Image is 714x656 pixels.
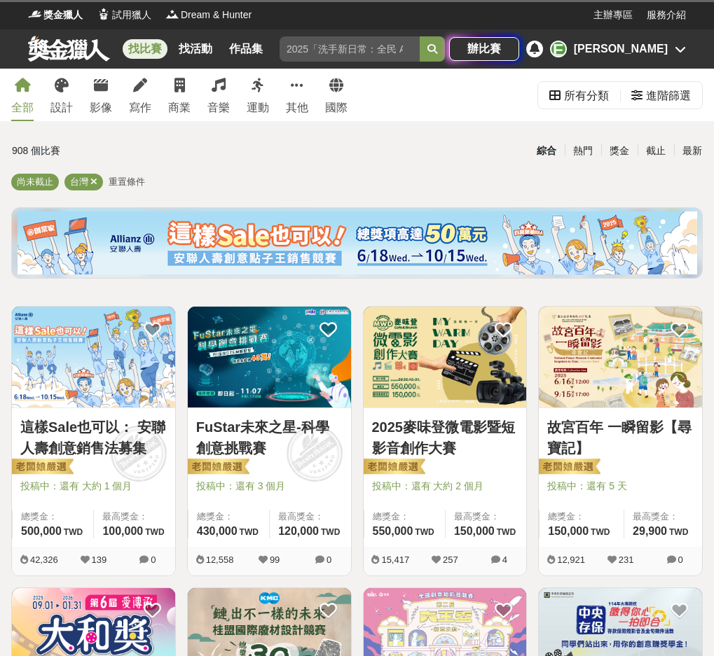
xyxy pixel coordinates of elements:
a: 音樂 [207,69,230,121]
img: 老闆娘嚴選 [9,458,74,477]
span: TWD [64,527,83,537]
span: 4 [502,554,507,565]
a: 商業 [168,69,191,121]
a: 設計 [50,69,73,121]
a: 主辦專區 [593,8,633,22]
a: 這樣Sale也可以： 安聯人壽創意銷售法募集 [20,417,167,459]
span: TWD [240,527,259,537]
span: 投稿中：還有 大約 1 個月 [20,479,167,494]
a: 其他 [286,69,308,121]
span: 重置條件 [109,176,145,187]
div: 其他 [286,99,308,116]
span: 投稿中：還有 5 天 [547,479,694,494]
a: LogoDream & Hunter [165,8,252,22]
a: 辦比賽 [449,37,519,61]
img: Logo [165,7,179,21]
span: 120,000 [278,525,319,537]
span: 150,000 [548,525,589,537]
span: TWD [145,527,164,537]
span: 獎金獵人 [43,8,83,22]
div: 熱門 [565,139,601,163]
a: 國際 [325,69,348,121]
div: 最新 [674,139,710,163]
span: 最高獎金： [454,510,518,524]
a: 找比賽 [123,39,167,59]
span: 100,000 [102,525,143,537]
div: 所有分類 [564,82,609,110]
div: 截止 [638,139,674,163]
span: 139 [92,554,107,565]
div: 寫作 [129,99,151,116]
div: 國際 [325,99,348,116]
img: Cover Image [188,307,351,407]
span: 12,921 [557,554,585,565]
span: 0 [327,554,331,565]
div: 商業 [168,99,191,116]
img: Cover Image [364,307,527,407]
span: 最高獎金： [633,510,694,524]
a: 找活動 [173,39,218,59]
div: E [550,41,567,57]
span: TWD [591,527,610,537]
a: 故宮百年 一瞬留影【尋寶記】 [547,417,694,459]
img: Cover Image [539,307,702,407]
a: Logo獎金獵人 [28,8,83,22]
span: 15,417 [381,554,409,565]
span: 29,900 [633,525,667,537]
span: 0 [151,554,156,565]
span: 430,000 [197,525,238,537]
span: 投稿中：還有 3 個月 [196,479,343,494]
a: 2025麥味登微電影暨短影音創作大賽 [372,417,519,459]
span: TWD [415,527,434,537]
div: 進階篩選 [646,82,691,110]
a: 服務介紹 [647,8,686,22]
img: cf4fb443-4ad2-4338-9fa3-b46b0bf5d316.png [18,211,697,274]
span: 12,558 [206,554,234,565]
div: 設計 [50,99,73,116]
a: 全部 [11,69,34,121]
a: FuStar未來之星-科學創意挑戰賽 [196,417,343,459]
img: Logo [28,7,42,21]
span: 257 [443,554,458,565]
span: 總獎金： [197,510,261,524]
span: 550,000 [373,525,413,537]
span: 150,000 [454,525,495,537]
a: 影像 [90,69,112,121]
div: 運動 [247,99,269,116]
span: 42,326 [30,554,58,565]
span: TWD [321,527,340,537]
span: 500,000 [21,525,62,537]
span: 總獎金： [21,510,85,524]
span: Dream & Hunter [181,8,252,22]
img: Logo [97,7,111,21]
img: 老闆娘嚴選 [536,458,600,477]
a: 運動 [247,69,269,121]
div: 綜合 [528,139,565,163]
span: 99 [270,554,280,565]
div: 全部 [11,99,34,116]
div: 影像 [90,99,112,116]
span: 0 [678,554,683,565]
img: Cover Image [12,307,175,407]
img: 老闆娘嚴選 [185,458,249,477]
span: 尚未截止 [17,176,53,187]
span: 投稿中：還有 大約 2 個月 [372,479,519,494]
span: 總獎金： [548,510,615,524]
span: 台灣 [70,176,88,187]
span: 試用獵人 [112,8,151,22]
span: TWD [669,527,688,537]
span: 231 [619,554,634,565]
a: Logo試用獵人 [97,8,151,22]
span: 最高獎金： [102,510,166,524]
div: 音樂 [207,99,230,116]
div: [PERSON_NAME] [574,41,668,57]
a: 寫作 [129,69,151,121]
a: 作品集 [224,39,268,59]
input: 2025「洗手新日常：全民 ALL IN」洗手歌全台徵選 [280,36,420,62]
div: 獎金 [601,139,638,163]
img: 老闆娘嚴選 [361,458,425,477]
